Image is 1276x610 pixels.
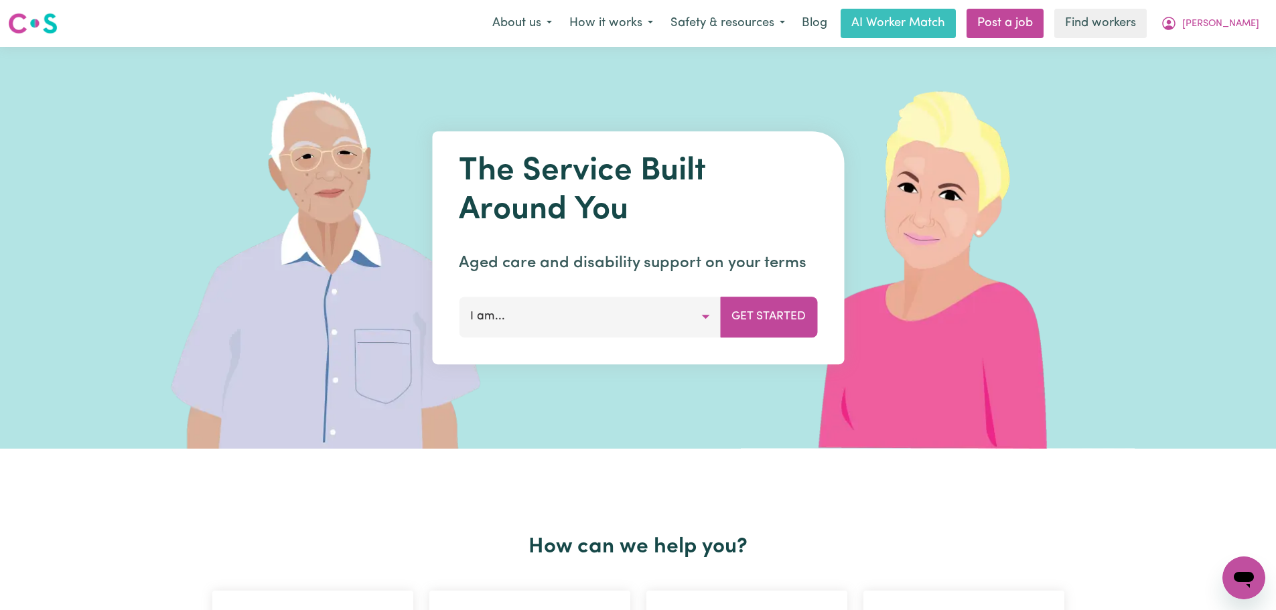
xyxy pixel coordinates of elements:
[561,9,662,37] button: How it works
[841,9,956,38] a: AI Worker Match
[459,251,817,275] p: Aged care and disability support on your terms
[8,8,58,39] a: Careseekers logo
[967,9,1044,38] a: Post a job
[1152,9,1268,37] button: My Account
[8,11,58,35] img: Careseekers logo
[1222,556,1265,599] iframe: Button to launch messaging window
[794,9,835,38] a: Blog
[1054,9,1147,38] a: Find workers
[484,9,561,37] button: About us
[720,297,817,337] button: Get Started
[459,153,817,230] h1: The Service Built Around You
[204,534,1072,560] h2: How can we help you?
[1182,17,1259,31] span: [PERSON_NAME]
[459,297,721,337] button: I am...
[662,9,794,37] button: Safety & resources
